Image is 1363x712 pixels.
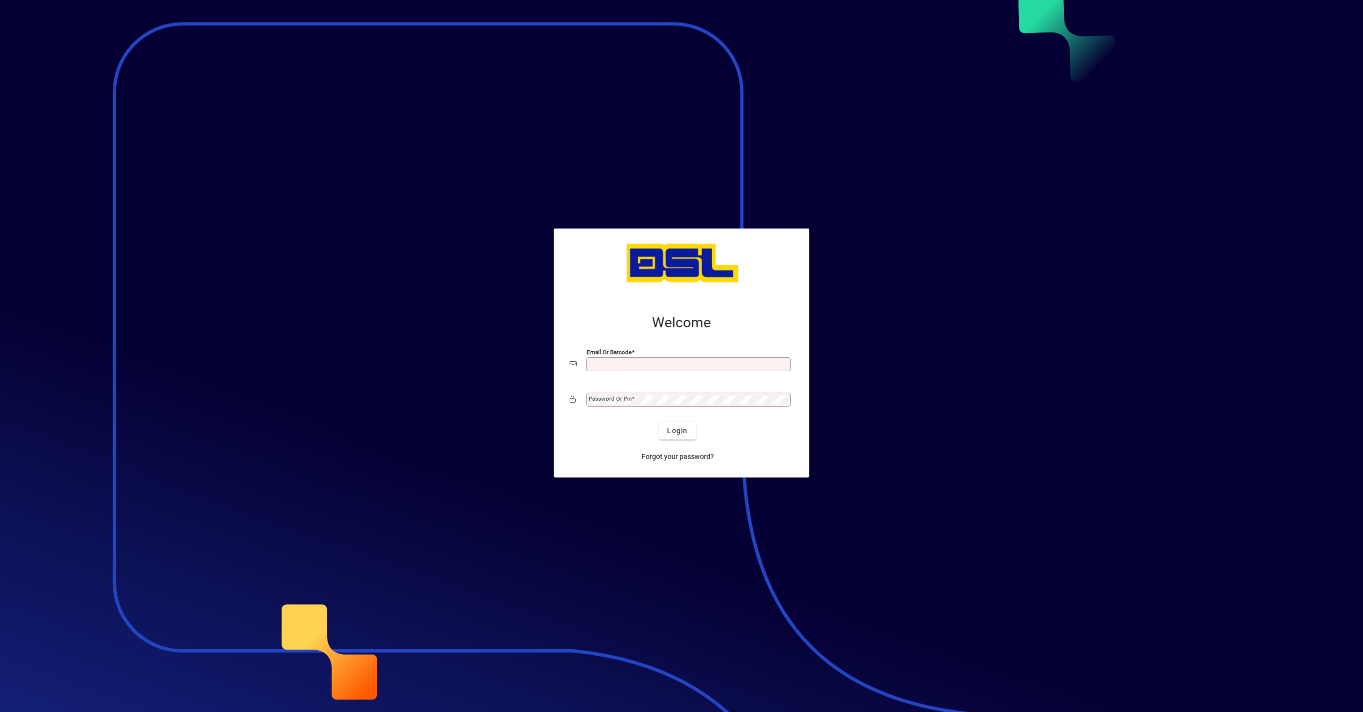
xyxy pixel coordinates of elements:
span: Forgot your password? [642,452,714,462]
span: Login [667,426,687,436]
h2: Welcome [570,314,793,331]
a: Forgot your password? [638,448,718,466]
mat-label: Email or Barcode [587,349,632,356]
mat-label: Password or Pin [589,395,632,402]
button: Login [659,422,695,440]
